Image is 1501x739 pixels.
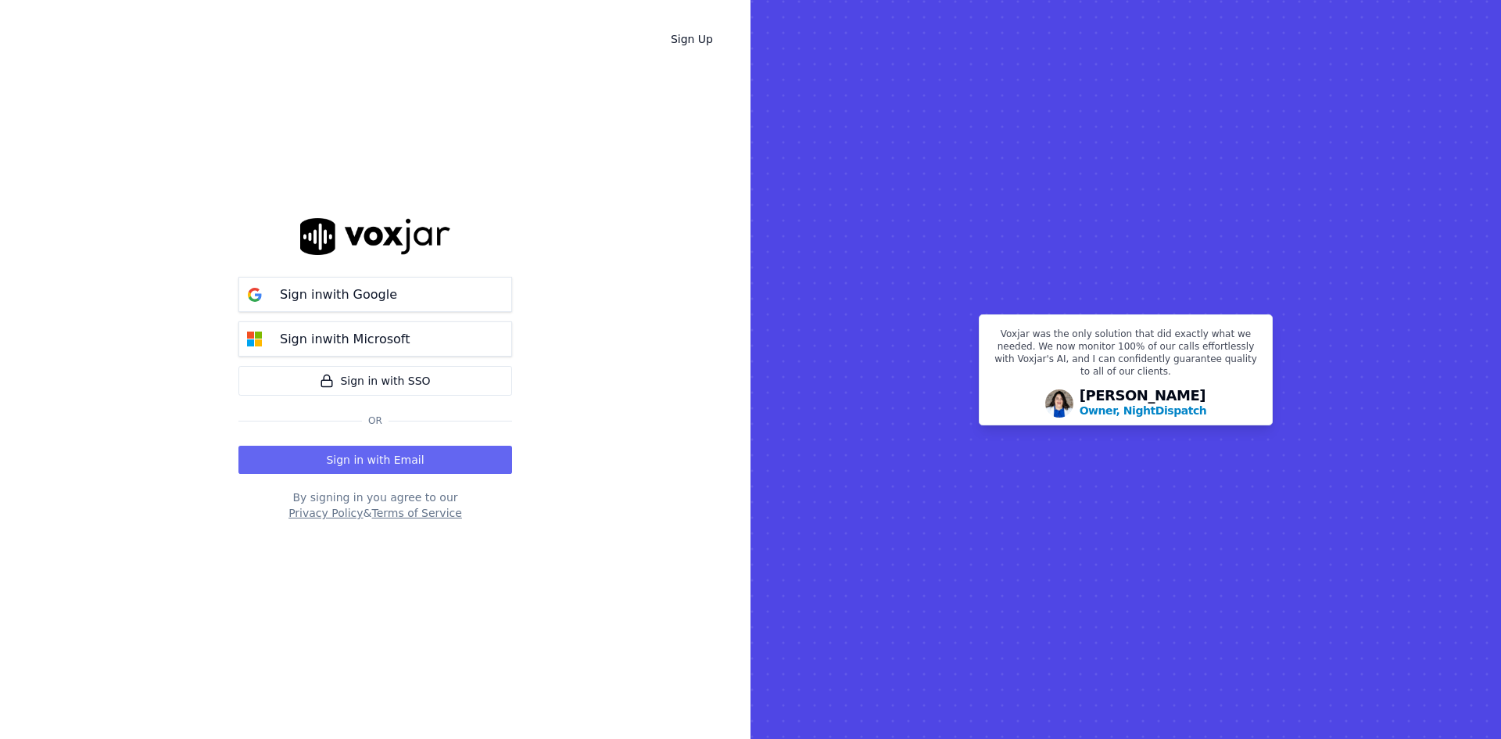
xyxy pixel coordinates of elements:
div: By signing in you agree to our & [238,490,512,521]
button: Privacy Policy [288,505,363,521]
span: Or [362,414,389,427]
div: [PERSON_NAME] [1080,389,1207,418]
img: google Sign in button [239,279,270,310]
button: Sign in with Email [238,446,512,474]
img: Avatar [1045,389,1073,418]
button: Sign inwith Microsoft [238,321,512,357]
img: logo [300,218,450,255]
button: Terms of Service [371,505,461,521]
a: Sign in with SSO [238,366,512,396]
a: Sign Up [658,25,725,53]
p: Owner, NightDispatch [1080,403,1207,418]
button: Sign inwith Google [238,277,512,312]
p: Sign in with Microsoft [280,330,410,349]
p: Sign in with Google [280,285,397,304]
img: microsoft Sign in button [239,324,270,355]
p: Voxjar was the only solution that did exactly what we needed. We now monitor 100% of our calls ef... [989,328,1263,384]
